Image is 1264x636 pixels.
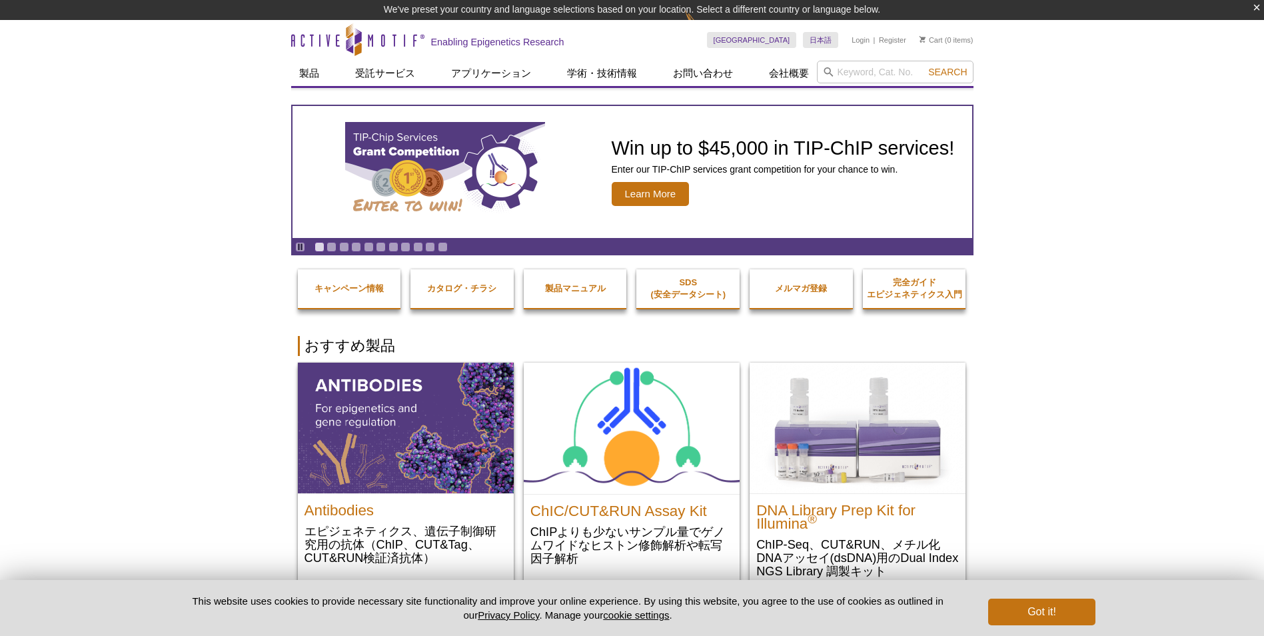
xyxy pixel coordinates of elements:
a: アプリケーション [443,61,539,86]
p: ChIP-Seq、CUT&RUN、メチル化DNAアッセイ(dsDNA)用のDual Index NGS Library 調製キット [756,537,959,578]
a: All Antibodies Antibodies エピジェネティクス、遺伝子制御研究用の抗体（ChIP、CUT&Tag、CUT&RUN検証済抗体） [298,363,514,578]
h2: Antibodies [305,497,507,517]
a: SDS(安全データシート) [636,263,740,314]
a: TIP-ChIP Services Grant Competition Win up to $45,000 in TIP-ChIP services! Enter our TIP-ChIP se... [293,106,972,238]
img: ChIC/CUT&RUN Assay Kit [524,363,740,494]
h2: DNA Library Prep Kit for Illumina [756,497,959,531]
a: Go to slide 6 [376,242,386,252]
a: Toggle autoplay [295,242,305,252]
a: Go to slide 8 [400,242,410,252]
img: TIP-ChIP Services Grant Competition [345,122,545,222]
a: 会社概要 [761,61,817,86]
p: ChIPよりも少ないサンプル量でゲノムワイドなヒストン修飾解析や転写因子解析 [530,525,733,565]
sup: ® [808,512,817,526]
a: カタログ・チラシ [410,269,514,308]
strong: SDS (安全データシート) [650,277,726,299]
button: cookie settings [603,609,669,621]
img: DNA Library Prep Kit for Illumina [750,363,965,493]
a: キャンペーン情報 [298,269,401,308]
a: 日本語 [803,32,838,48]
p: エピジェネティクス、遺伝子制御研究用の抗体（ChIP、CUT&Tag、CUT&RUN検証済抗体） [305,524,507,565]
strong: キャンペーン情報 [315,283,384,293]
input: Keyword, Cat. No. [817,61,973,83]
h2: おすすめ製品 [298,336,967,356]
a: Privacy Policy [478,609,539,621]
h2: ChIC/CUT&RUN Assay Kit [530,498,733,518]
button: Search [924,66,971,78]
a: メルマガ登録 [750,269,853,308]
article: TIP-ChIP Services Grant Competition [293,106,972,238]
a: 受託サービス [347,61,423,86]
a: 完全ガイドエピジェネティクス入門 [863,263,966,314]
span: Search [928,67,967,77]
strong: 完全ガイド エピジェネティクス入門 [867,277,962,299]
a: Go to slide 7 [388,242,398,252]
strong: 製品マニュアル [545,283,606,293]
a: 製品 [291,61,327,86]
a: 学術・技術情報 [559,61,645,86]
img: Your Cart [920,36,926,43]
img: Change Here [685,10,720,41]
h2: Win up to $45,000 in TIP-ChIP services! [612,138,955,158]
a: お問い合わせ [665,61,741,86]
p: Enter our TIP-ChIP services grant competition for your chance to win. [612,163,955,175]
a: DNA Library Prep Kit for Illumina DNA Library Prep Kit for Illumina® ChIP-Seq、CUT&RUN、メチル化DNAアッセイ... [750,363,965,591]
strong: メルマガ登録 [775,283,827,293]
p: This website uses cookies to provide necessary site functionality and improve your online experie... [169,594,967,622]
li: | [874,32,876,48]
a: Go to slide 3 [339,242,349,252]
a: Go to slide 2 [326,242,336,252]
a: Go to slide 11 [438,242,448,252]
a: 製品マニュアル [524,269,627,308]
a: ChIC/CUT&RUN Assay Kit ChIC/CUT&RUN Assay Kit ChIPよりも少ないサンプル量でゲノムワイドなヒストン修飾解析や転写因子解析 [524,363,740,579]
li: (0 items) [920,32,973,48]
a: Register [879,35,906,45]
h2: Enabling Epigenetics Research [431,36,564,48]
a: Go to slide 1 [315,242,324,252]
span: Learn More [612,182,690,206]
a: Go to slide 4 [351,242,361,252]
img: All Antibodies [298,363,514,493]
a: [GEOGRAPHIC_DATA] [707,32,797,48]
a: Go to slide 9 [413,242,423,252]
a: Cart [920,35,943,45]
a: Login [852,35,870,45]
a: Go to slide 10 [425,242,435,252]
a: Go to slide 5 [364,242,374,252]
strong: カタログ・チラシ [427,283,496,293]
button: Got it! [988,599,1095,625]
